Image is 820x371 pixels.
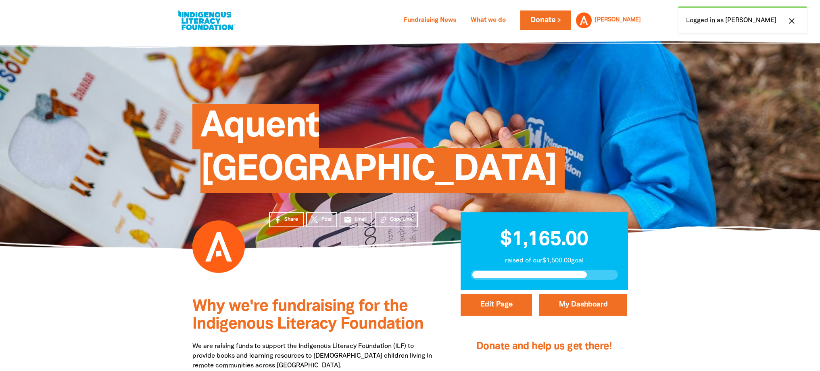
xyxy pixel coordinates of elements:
[787,16,797,26] i: close
[539,294,627,316] a: My Dashboard
[340,212,373,227] a: emailEmail
[375,212,418,227] button: Copy Link
[321,216,332,223] span: Post
[269,212,304,227] a: Share
[306,212,337,227] a: Post
[520,10,571,30] a: Donate
[470,331,618,363] h2: Donate and help us get there!
[500,231,588,249] span: $1,165.00
[284,216,298,223] span: Share
[785,16,799,26] button: close
[355,216,367,223] span: Email
[192,299,424,332] span: Why we're fundraising for the Indigenous Literacy Foundation
[461,294,532,316] button: Edit Page
[595,17,641,23] a: [PERSON_NAME]
[678,6,807,34] div: Logged in as [PERSON_NAME]
[390,216,412,223] span: Copy Link
[399,14,461,27] a: Fundraising News
[466,14,511,27] a: What we do
[344,216,352,224] i: email
[200,110,557,193] span: Aquent [GEOGRAPHIC_DATA]
[471,256,618,266] p: raised of our $1,500.00 goal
